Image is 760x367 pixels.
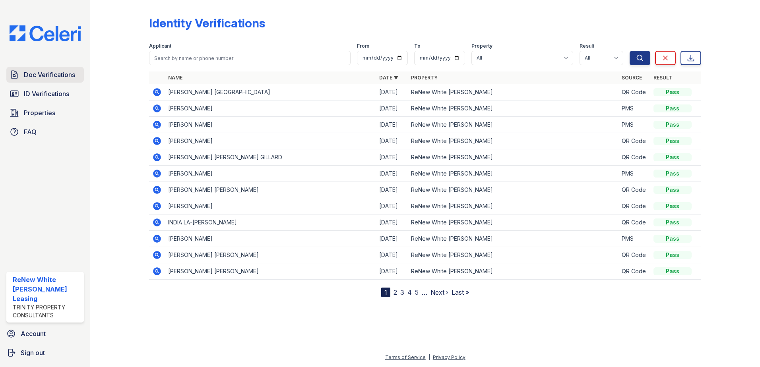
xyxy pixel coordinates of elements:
label: From [357,43,369,49]
td: QR Code [618,263,650,280]
td: QR Code [618,198,650,214]
td: [PERSON_NAME] [165,133,376,149]
a: Last » [452,288,469,296]
td: [DATE] [376,231,408,247]
a: FAQ [6,124,84,140]
td: [PERSON_NAME] [165,166,376,182]
td: PMS [618,231,650,247]
td: [DATE] [376,100,408,117]
a: Date ▼ [379,75,398,81]
td: ReNew White [PERSON_NAME] [408,84,619,100]
a: Account [3,326,87,342]
a: Sign out [3,345,87,361]
span: Account [21,329,46,338]
div: Identity Verifications [149,16,265,30]
a: ID Verifications [6,86,84,102]
div: Pass [653,186,692,194]
td: [PERSON_NAME] [PERSON_NAME] [165,182,376,198]
td: ReNew White [PERSON_NAME] [408,263,619,280]
a: Properties [6,105,84,121]
td: ReNew White [PERSON_NAME] [408,149,619,166]
div: Pass [653,137,692,145]
a: 2 [394,288,397,296]
div: Pass [653,267,692,275]
td: ReNew White [PERSON_NAME] [408,182,619,198]
td: [PERSON_NAME] [PERSON_NAME] GILLARD [165,149,376,166]
div: Pass [653,104,692,112]
td: [DATE] [376,182,408,198]
div: Pass [653,202,692,210]
td: QR Code [618,149,650,166]
td: QR Code [618,84,650,100]
td: [PERSON_NAME] [GEOGRAPHIC_DATA] [165,84,376,100]
td: [DATE] [376,166,408,182]
td: [PERSON_NAME] [165,231,376,247]
a: Source [622,75,642,81]
span: ID Verifications [24,89,69,99]
div: Pass [653,121,692,129]
a: Result [653,75,672,81]
td: ReNew White [PERSON_NAME] [408,214,619,231]
td: [DATE] [376,198,408,214]
td: [DATE] [376,263,408,280]
td: ReNew White [PERSON_NAME] [408,117,619,133]
label: To [414,43,421,49]
td: ReNew White [PERSON_NAME] [408,247,619,263]
td: [DATE] [376,133,408,149]
a: 5 [415,288,419,296]
td: [PERSON_NAME] [PERSON_NAME] [165,247,376,263]
div: Trinity Property Consultants [13,303,81,319]
div: Pass [653,218,692,226]
a: Property [411,75,438,81]
div: Pass [653,153,692,161]
div: Pass [653,235,692,243]
td: [DATE] [376,214,408,231]
td: PMS [618,117,650,133]
input: Search by name or phone number [149,51,351,65]
td: [PERSON_NAME] [165,198,376,214]
td: ReNew White [PERSON_NAME] [408,198,619,214]
div: ReNew White [PERSON_NAME] Leasing [13,275,81,303]
span: Doc Verifications [24,70,75,79]
td: QR Code [618,214,650,231]
span: FAQ [24,127,37,137]
td: [DATE] [376,117,408,133]
label: Applicant [149,43,171,49]
td: INDIA LA-[PERSON_NAME] [165,214,376,231]
img: CE_Logo_Blue-a8612792a0a2168367f1c8372b55b34899dd931a85d93a1a3d3e32e68fde9ad4.png [3,25,87,41]
label: Result [580,43,594,49]
td: [PERSON_NAME] [165,117,376,133]
td: [DATE] [376,84,408,100]
div: | [428,354,430,360]
td: PMS [618,100,650,117]
div: Pass [653,251,692,259]
a: 3 [400,288,404,296]
a: Privacy Policy [433,354,465,360]
td: ReNew White [PERSON_NAME] [408,166,619,182]
span: Properties [24,108,55,118]
label: Property [471,43,492,49]
td: ReNew White [PERSON_NAME] [408,133,619,149]
div: Pass [653,170,692,178]
td: PMS [618,166,650,182]
div: 1 [381,288,390,297]
td: [PERSON_NAME] [165,100,376,117]
td: [DATE] [376,247,408,263]
td: QR Code [618,247,650,263]
span: … [422,288,427,297]
span: Sign out [21,348,45,357]
a: Name [168,75,182,81]
td: [DATE] [376,149,408,166]
td: ReNew White [PERSON_NAME] [408,231,619,247]
div: Pass [653,88,692,96]
a: Doc Verifications [6,67,84,83]
a: Next › [430,288,448,296]
td: QR Code [618,182,650,198]
a: Terms of Service [385,354,426,360]
td: ReNew White [PERSON_NAME] [408,100,619,117]
td: [PERSON_NAME] [PERSON_NAME] [165,263,376,280]
td: QR Code [618,133,650,149]
a: 4 [407,288,412,296]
